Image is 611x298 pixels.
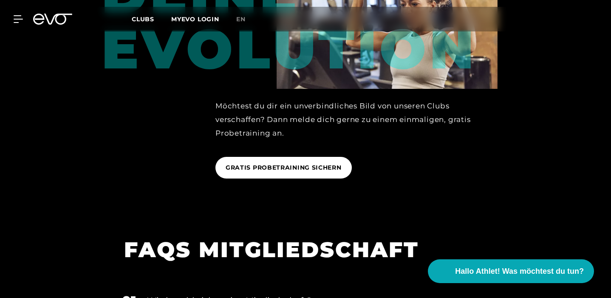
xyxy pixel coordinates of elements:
[132,15,171,23] a: Clubs
[428,259,594,283] button: Hallo Athlet! Was möchtest du tun?
[226,163,342,172] span: GRATIS PROBETRAINING SICHERN
[124,236,476,264] h1: FAQS MITGLIEDSCHAFT
[455,266,584,277] span: Hallo Athlet! Was möchtest du tun?
[132,15,154,23] span: Clubs
[215,99,498,140] div: Möchtest du dir ein unverbindliches Bild von unseren Clubs verschaffen? Dann melde dich gerne zu ...
[236,15,246,23] span: en
[215,150,355,185] a: GRATIS PROBETRAINING SICHERN
[236,14,256,24] a: en
[171,15,219,23] a: MYEVO LOGIN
